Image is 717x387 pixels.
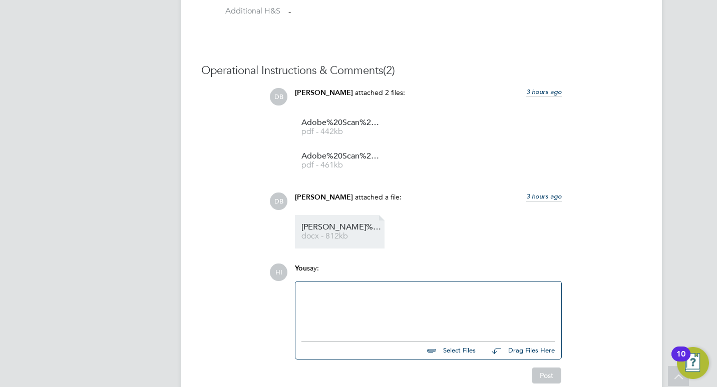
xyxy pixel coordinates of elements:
[676,354,685,367] div: 10
[295,193,353,201] span: [PERSON_NAME]
[301,161,382,169] span: pdf - 461kb
[526,192,562,200] span: 3 hours ago
[270,88,287,105] span: DB
[484,340,555,361] button: Drag Files Here
[383,63,395,77] span: (2)
[355,88,405,97] span: attached 2 files:
[295,88,353,97] span: [PERSON_NAME]
[301,223,382,240] a: [PERSON_NAME]%20Hanley%20-%20CBW%20Staffing%20Solutions%20CV docx - 812kb
[301,119,382,126] span: Adobe%20Scan%2028%[DATE]%202025%20(1)
[526,87,562,96] span: 3 hours ago
[295,264,307,272] span: You
[270,192,287,210] span: DB
[301,128,382,135] span: pdf - 442kb
[288,7,291,17] span: -
[532,367,561,383] button: Post
[301,152,382,169] a: Adobe%20Scan%2028%[DATE]%202025 pdf - 461kb
[270,263,287,281] span: HI
[201,63,642,78] h3: Operational Instructions & Comments
[301,119,382,135] a: Adobe%20Scan%2028%[DATE]%202025%20(1) pdf - 442kb
[201,6,280,16] label: Additional H&S
[677,347,709,379] button: Open Resource Center, 10 new notifications
[301,232,382,240] span: docx - 812kb
[301,223,382,231] span: [PERSON_NAME]%20Hanley%20-%20CBW%20Staffing%20Solutions%20CV
[355,192,402,201] span: attached a file:
[301,152,382,160] span: Adobe%20Scan%2028%[DATE]%202025
[295,263,562,281] div: say:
